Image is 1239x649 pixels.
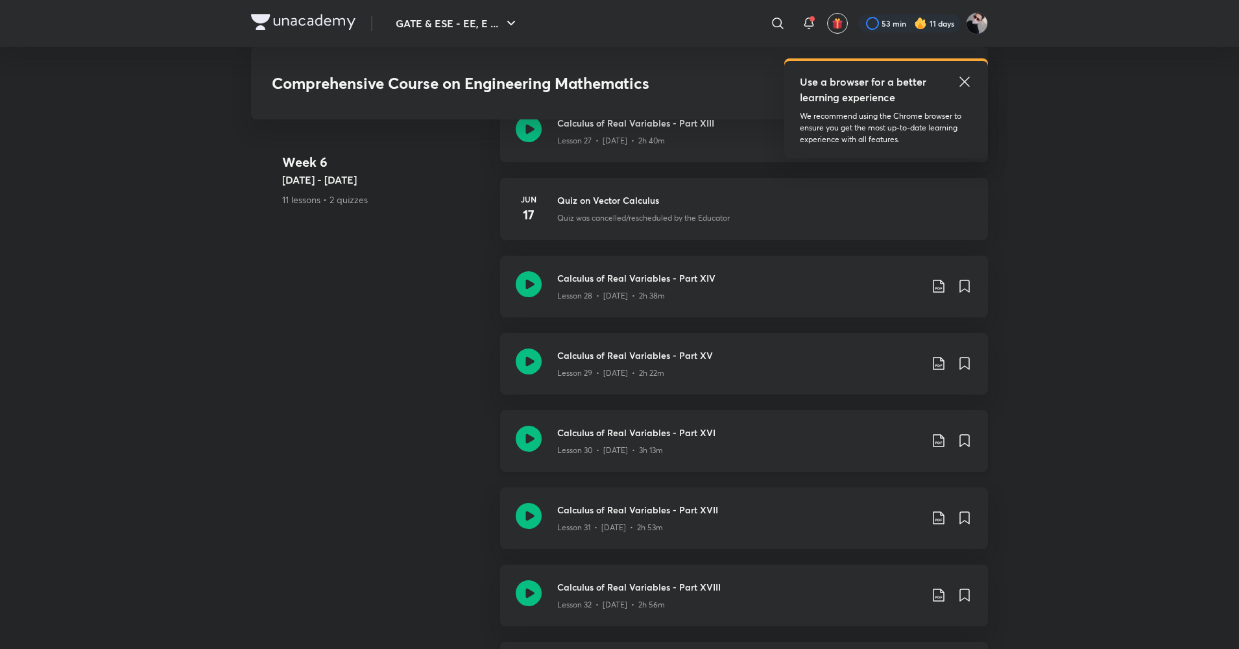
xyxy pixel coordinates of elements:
[500,410,988,487] a: Calculus of Real Variables - Part XVILesson 30 • [DATE] • 3h 13m
[557,349,920,362] h3: Calculus of Real Variables - Part XV
[557,193,972,207] h3: Quiz on Vector Calculus
[251,14,355,33] a: Company Logo
[557,367,664,379] p: Lesson 29 • [DATE] • 2h 22m
[500,178,988,256] a: Jun17Quiz on Vector CalculusQuiz was cancelled/rescheduled by the Educator
[557,445,663,456] p: Lesson 30 • [DATE] • 3h 13m
[500,101,988,178] a: Calculus of Real Variables - Part XIIILesson 27 • [DATE] • 2h 40m
[282,172,490,188] h5: [DATE] - [DATE]
[557,212,730,224] p: Quiz was cancelled/rescheduled by the Educator
[966,12,988,34] img: Ashutosh Tripathi
[516,193,542,205] h6: Jun
[557,522,663,533] p: Lesson 31 • [DATE] • 2h 53m
[557,271,920,285] h3: Calculus of Real Variables - Part XIV
[500,487,988,565] a: Calculus of Real Variables - Part XVIILesson 31 • [DATE] • 2h 53m
[832,18,843,29] img: avatar
[282,153,490,172] h4: Week 6
[516,205,542,225] h4: 17
[500,565,988,642] a: Calculus of Real Variables - Part XVIIILesson 32 • [DATE] • 2h 56m
[557,116,920,130] h3: Calculus of Real Variables - Part XIII
[800,74,929,105] h5: Use a browser for a better learning experience
[557,290,665,302] p: Lesson 28 • [DATE] • 2h 38m
[557,503,920,517] h3: Calculus of Real Variables - Part XVII
[388,10,527,36] button: GATE & ESE - EE, E ...
[272,74,780,93] h3: Comprehensive Course on Engineering Mathematics
[500,256,988,333] a: Calculus of Real Variables - Part XIVLesson 28 • [DATE] • 2h 38m
[282,193,490,206] p: 11 lessons • 2 quizzes
[500,333,988,410] a: Calculus of Real Variables - Part XVLesson 29 • [DATE] • 2h 22m
[827,13,848,34] button: avatar
[557,135,665,147] p: Lesson 27 • [DATE] • 2h 40m
[557,599,665,611] p: Lesson 32 • [DATE] • 2h 56m
[557,426,920,439] h3: Calculus of Real Variables - Part XVI
[800,110,972,145] p: We recommend using the Chrome browser to ensure you get the most up-to-date learning experience w...
[557,580,920,594] h3: Calculus of Real Variables - Part XVIII
[914,17,927,30] img: streak
[251,14,355,30] img: Company Logo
